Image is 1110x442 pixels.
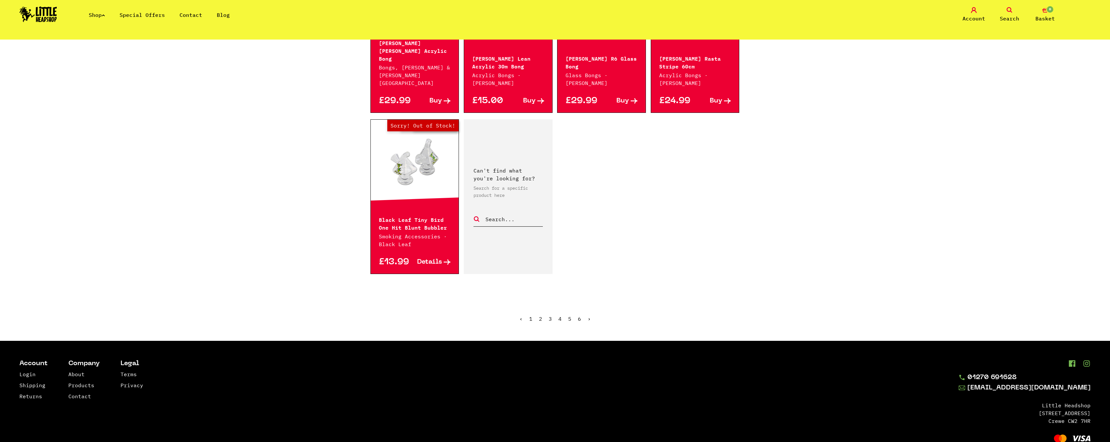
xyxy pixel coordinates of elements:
[371,131,459,196] a: Out of Stock Hurry! Low Stock Sorry! Out of Stock!
[121,371,137,377] a: Terms
[473,167,543,182] p: Can't find what you're looking for?
[568,316,571,322] a: 5
[180,12,202,18] a: Contact
[1046,6,1054,13] span: 0
[379,98,415,104] p: £29.99
[379,233,451,248] p: Smoking Accessories · Black Leaf
[121,360,143,367] li: Legal
[558,316,562,322] a: 4
[387,120,459,131] span: Sorry! Out of Stock!
[19,382,45,388] a: Shipping
[566,54,637,70] p: [PERSON_NAME] R6 Glass Bong
[68,360,100,367] li: Company
[710,98,722,104] span: Buy
[19,371,36,377] a: Login
[19,6,57,22] img: Little Head Shop Logo
[602,98,637,104] a: Buy
[959,417,1091,425] li: Crewe CW2 7HR
[1000,15,1019,22] span: Search
[539,316,542,322] a: 2
[415,98,450,104] a: Buy
[379,259,415,266] p: £13.99
[588,316,591,322] a: Next »
[68,382,94,388] a: Products
[529,316,532,322] span: 1
[1035,15,1055,22] span: Basket
[379,39,451,62] p: [PERSON_NAME] [PERSON_NAME] Acrylic Bong
[566,71,637,87] p: Glass Bongs · [PERSON_NAME]
[659,54,731,70] p: [PERSON_NAME] Rasta Stripe 60cm
[415,259,450,266] a: Details
[472,98,508,104] p: £15.00
[379,64,451,87] p: Bongs, [PERSON_NAME] & [PERSON_NAME][GEOGRAPHIC_DATA]
[19,393,42,400] a: Returns
[695,98,731,104] a: Buy
[417,259,442,266] span: Details
[959,374,1091,381] a: 01270 691628
[959,384,1091,392] a: [EMAIL_ADDRESS][DOMAIN_NAME]
[520,316,523,321] li: « Previous
[429,98,442,104] span: Buy
[508,98,544,104] a: Buy
[659,98,695,104] p: £24.99
[472,54,544,70] p: [PERSON_NAME] Lean Acrylic 30m Bong
[523,98,536,104] span: Buy
[379,215,451,231] p: Black Leaf Tiny Bird One Hit Blunt Bubbler
[120,12,165,18] a: Special Offers
[520,316,523,322] span: ‹
[68,393,91,400] a: Contact
[472,71,544,87] p: Acrylic Bongs · [PERSON_NAME]
[121,382,143,388] a: Privacy
[566,98,602,104] p: £29.99
[616,98,629,104] span: Buy
[19,360,48,367] li: Account
[217,12,230,18] a: Blog
[578,316,581,322] a: 6
[959,401,1091,409] li: Little Headshop
[959,409,1091,417] li: [STREET_ADDRESS]
[993,7,1026,22] a: Search
[659,71,731,87] p: Acrylic Bongs · [PERSON_NAME]
[89,12,105,18] a: Shop
[963,15,985,22] span: Account
[485,215,543,223] input: Search...
[549,316,552,322] a: 3
[68,371,85,377] a: About
[473,185,543,199] p: Search for a specific product here
[1029,7,1061,22] a: 0 Basket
